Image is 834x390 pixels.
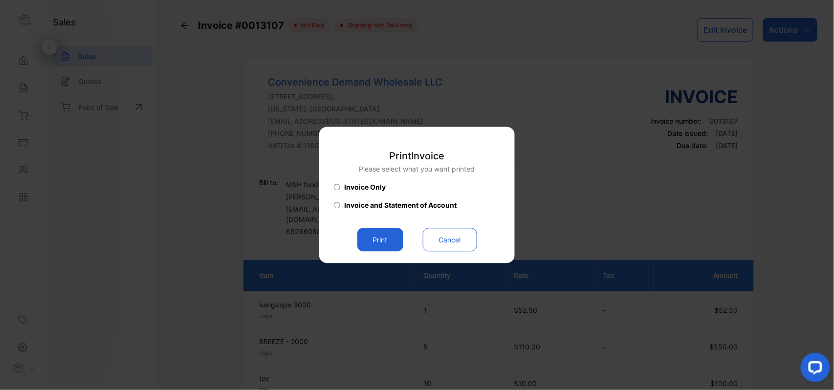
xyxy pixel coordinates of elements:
span: Invoice Only [344,182,386,193]
p: Please select what you want printed [359,164,475,174]
button: Print [357,228,403,252]
button: Cancel [423,228,477,252]
p: Print Invoice [359,149,475,164]
span: Invoice and Statement of Account [344,200,457,211]
iframe: LiveChat chat widget [793,349,834,390]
